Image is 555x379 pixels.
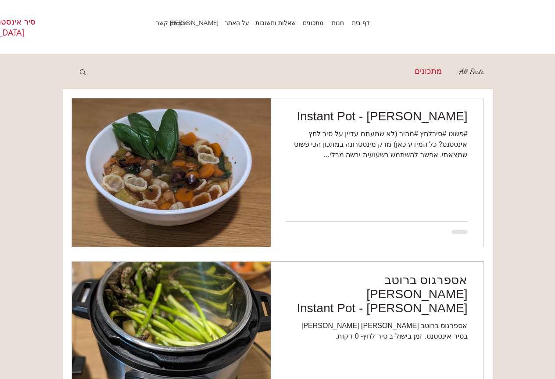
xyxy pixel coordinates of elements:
[328,16,348,29] a: חנות
[286,109,468,129] a: [PERSON_NAME] - Instant Pot
[72,98,271,248] img: מרק מינסטרונה - Instant Pot
[254,16,300,29] a: שאלות ותשובות
[96,54,485,89] nav: בלוג
[286,109,468,123] h2: [PERSON_NAME] - Instant Pot
[79,68,87,77] div: חיפוש
[286,321,468,342] div: אספרגוס ברוטב [PERSON_NAME] [PERSON_NAME] בסיר אינסטנט. זמן בישול ב סיר לחץ- 0 דקות.
[459,65,484,79] a: All Posts
[286,272,468,321] a: אספרגוס ברוטב [PERSON_NAME] [PERSON_NAME] - Instant Pot
[220,16,254,29] p: על האתר
[151,16,223,29] p: [PERSON_NAME] קשר
[327,16,348,29] p: חנות
[146,16,374,29] nav: אתר
[251,16,300,29] p: שאלות ותשובות
[348,16,374,29] a: דף בית
[223,16,254,29] a: על האתר
[194,16,223,29] a: [PERSON_NAME] קשר
[166,16,194,29] a: English
[415,65,442,79] a: מתכונים
[286,129,468,160] div: #פשוט #סירלחץ #מהיר (לא שמעתם עדיין על סיר לחץ אינסטנט? כל המידע כאן) מרק מינסטרונה במתכון הכי פש...
[298,16,328,29] p: מתכונים
[300,16,328,29] a: מתכונים
[286,273,468,315] h2: אספרגוס ברוטב [PERSON_NAME] [PERSON_NAME] - Instant Pot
